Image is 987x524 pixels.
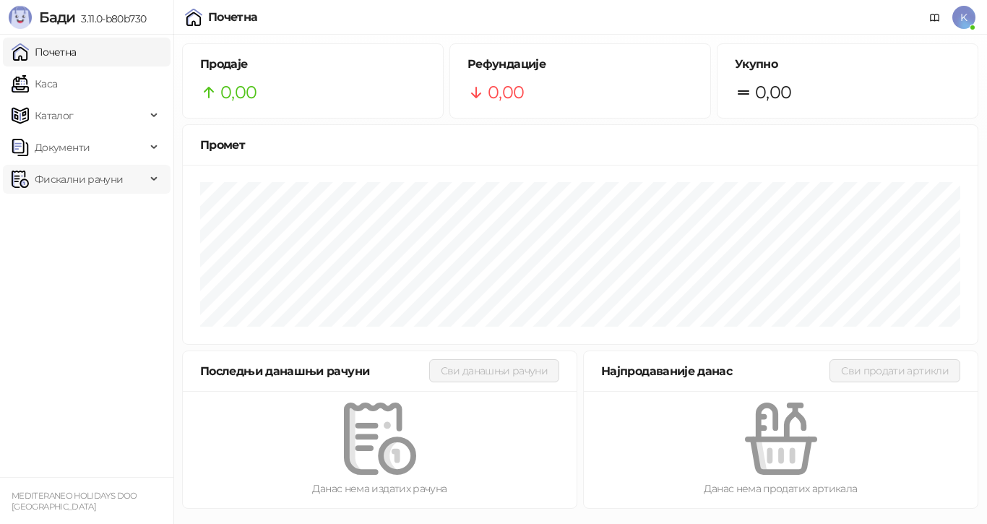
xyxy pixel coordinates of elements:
[9,6,32,29] img: Logo
[952,6,975,29] span: K
[488,79,524,106] span: 0,00
[35,133,90,162] span: Документи
[75,12,146,25] span: 3.11.0-b80b730
[755,79,791,106] span: 0,00
[35,101,74,130] span: Каталог
[735,56,960,73] h5: Укупно
[429,359,559,382] button: Сви данашњи рачуни
[12,69,57,98] a: Каса
[829,359,960,382] button: Сви продати артикли
[601,362,829,380] div: Најпродаваније данас
[607,481,954,497] div: Данас нема продатих артикала
[206,481,553,497] div: Данас нема издатих рачуна
[12,491,137,512] small: MEDITERANEO HOLIDAYS DOO [GEOGRAPHIC_DATA]
[220,79,257,106] span: 0,00
[39,9,75,26] span: Бади
[200,56,426,73] h5: Продаје
[200,136,960,154] div: Промет
[467,56,693,73] h5: Рефундације
[200,362,429,380] div: Последњи данашњи рачуни
[208,12,258,23] div: Почетна
[12,38,77,66] a: Почетна
[923,6,947,29] a: Документација
[35,165,123,194] span: Фискални рачуни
